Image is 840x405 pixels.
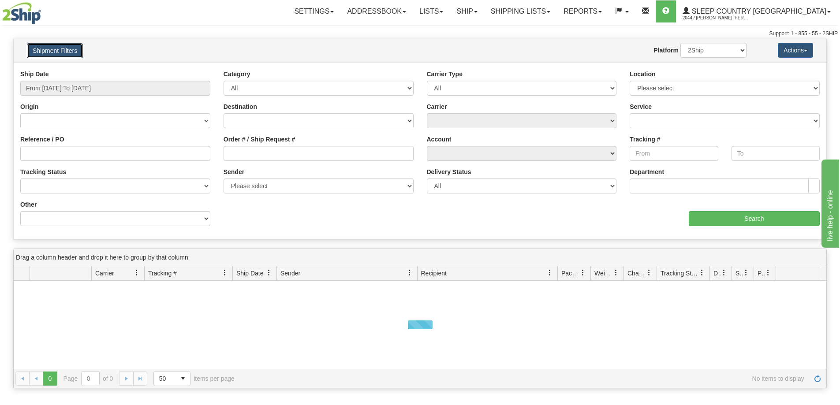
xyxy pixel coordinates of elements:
label: Destination [224,102,257,111]
span: Pickup Status [758,269,765,278]
a: Refresh [810,372,825,386]
label: Delivery Status [427,167,471,176]
a: Addressbook [340,0,413,22]
label: Order # / Ship Request # [224,135,295,144]
label: Ship Date [20,70,49,78]
label: Tracking # [630,135,660,144]
button: Actions [778,43,813,58]
a: Shipment Issues filter column settings [739,265,754,280]
span: Weight [594,269,613,278]
a: Weight filter column settings [609,265,623,280]
label: Category [224,70,250,78]
div: grid grouping header [14,249,826,266]
label: Origin [20,102,38,111]
span: 2044 / [PERSON_NAME] [PERSON_NAME] [683,14,749,22]
label: Carrier [427,102,447,111]
label: Account [427,135,452,144]
span: Sender [280,269,300,278]
label: Location [630,70,655,78]
a: Sleep Country [GEOGRAPHIC_DATA] 2044 / [PERSON_NAME] [PERSON_NAME] [676,0,837,22]
label: Sender [224,167,244,176]
span: Charge [627,269,646,278]
span: Page 0 [43,372,57,386]
a: Packages filter column settings [575,265,590,280]
iframe: chat widget [820,157,839,247]
span: Recipient [421,269,447,278]
span: Sleep Country [GEOGRAPHIC_DATA] [690,7,826,15]
a: Tracking # filter column settings [217,265,232,280]
span: Carrier [95,269,114,278]
span: No items to display [247,375,804,382]
a: Settings [287,0,340,22]
a: Sender filter column settings [402,265,417,280]
label: Department [630,167,664,176]
a: Tracking Status filter column settings [694,265,709,280]
span: Delivery Status [713,269,721,278]
a: Delivery Status filter column settings [717,265,732,280]
input: Search [689,211,820,226]
a: Lists [413,0,450,22]
label: Carrier Type [427,70,463,78]
a: Recipient filter column settings [542,265,557,280]
a: Ship [450,0,484,22]
span: Ship Date [236,269,263,278]
div: Support: 1 - 855 - 55 - 2SHIP [2,30,838,37]
span: Page sizes drop down [153,371,190,386]
label: Service [630,102,652,111]
a: Charge filter column settings [642,265,657,280]
span: Shipment Issues [735,269,743,278]
a: Ship Date filter column settings [261,265,276,280]
span: Tracking Status [661,269,699,278]
span: Packages [561,269,580,278]
div: live help - online [7,5,82,16]
label: Platform [653,46,679,55]
label: Reference / PO [20,135,64,144]
span: select [176,372,190,386]
span: 50 [159,374,171,383]
span: Tracking # [148,269,177,278]
button: Shipment Filters [27,43,83,58]
span: Page of 0 [63,371,113,386]
label: Tracking Status [20,167,66,176]
a: Shipping lists [484,0,557,22]
img: logo2044.jpg [2,2,41,24]
a: Pickup Status filter column settings [761,265,776,280]
input: To [732,146,820,161]
input: From [630,146,718,161]
a: Carrier filter column settings [129,265,144,280]
label: Other [20,200,37,209]
span: items per page [153,371,235,386]
a: Reports [557,0,609,22]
